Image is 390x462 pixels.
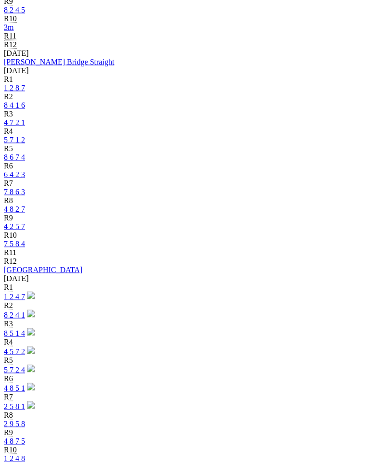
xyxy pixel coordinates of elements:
[4,153,25,161] a: 8 6 7 4
[4,222,25,231] a: 4 2 5 7
[4,347,25,356] a: 4 5 7 2
[27,365,35,372] img: play-circle.svg
[4,179,386,188] div: R7
[4,118,25,127] a: 4 7 2 1
[4,293,25,301] a: 1 2 4 7
[27,310,35,318] img: play-circle.svg
[27,346,35,354] img: play-circle.svg
[4,402,25,411] a: 2 5 8 1
[4,170,25,179] a: 6 4 2 3
[4,92,386,101] div: R2
[27,401,35,409] img: play-circle.svg
[4,110,386,118] div: R3
[4,366,25,374] a: 5 7 2 4
[4,205,25,213] a: 4 8 2 7
[4,311,25,319] a: 8 2 4 1
[4,144,386,153] div: R5
[4,214,386,222] div: R9
[4,23,13,31] a: 3m
[4,240,25,248] a: 7 5 8 4
[4,188,25,196] a: 7 8 6 3
[4,84,25,92] a: 1 2 8 7
[4,58,114,66] a: [PERSON_NAME] Bridge Straight
[27,292,35,299] img: play-circle.svg
[4,257,386,266] div: R12
[4,127,386,136] div: R4
[4,384,25,392] a: 4 8 5 1
[4,231,386,240] div: R10
[27,328,35,336] img: play-circle.svg
[4,266,82,274] a: [GEOGRAPHIC_DATA]
[4,6,25,14] a: 8 2 4 5
[4,136,25,144] a: 5 7 1 2
[4,101,25,109] a: 8 4 1 6
[4,248,386,257] div: R11
[4,66,386,75] div: [DATE]
[4,329,25,337] a: 8 5 1 4
[4,437,25,445] a: 4 8 7 5
[4,162,386,170] div: R6
[27,383,35,391] img: play-circle.svg
[4,274,386,283] div: [DATE]
[4,420,25,428] a: 2 9 5 8
[4,196,386,205] div: R8
[4,75,386,84] div: R1
[4,49,386,58] div: [DATE]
